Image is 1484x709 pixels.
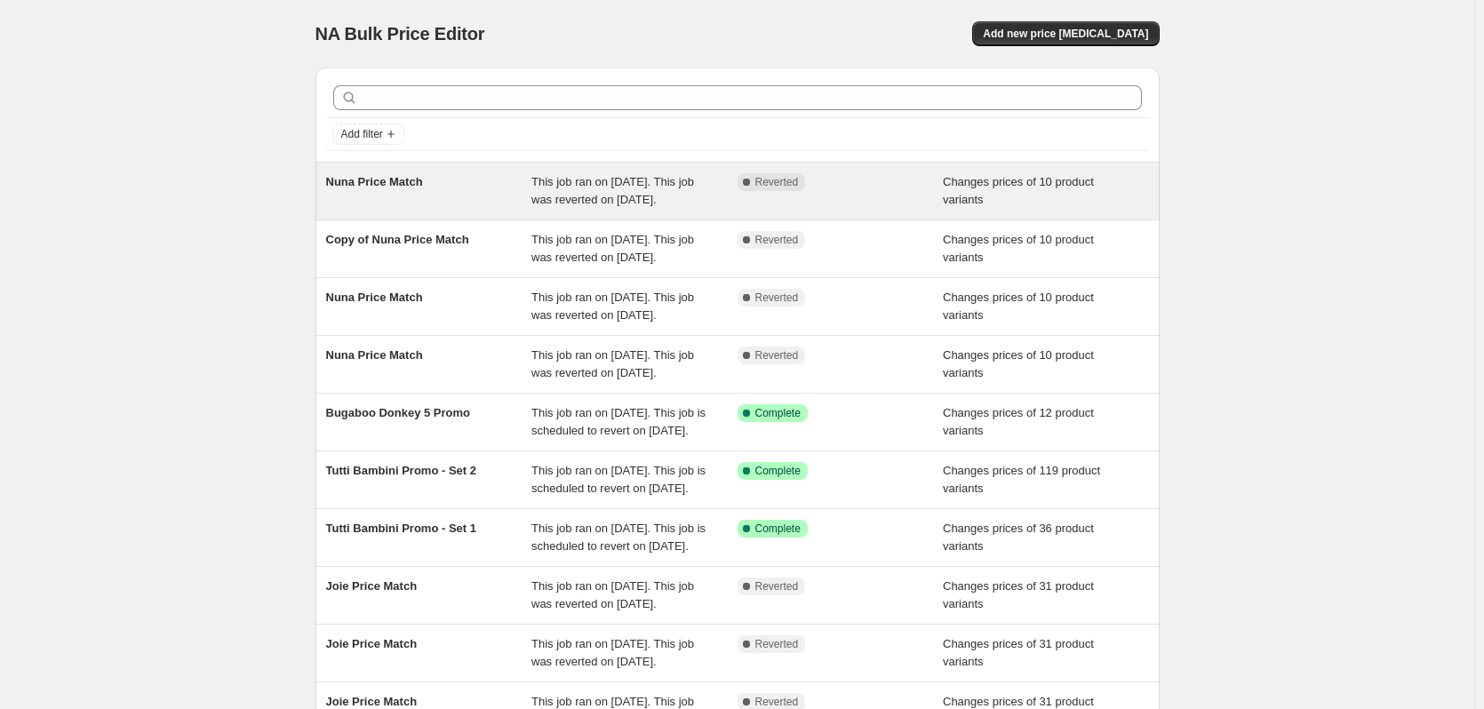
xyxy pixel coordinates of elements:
[755,695,799,709] span: Reverted
[531,579,694,610] span: This job ran on [DATE]. This job was reverted on [DATE].
[943,637,1094,668] span: Changes prices of 31 product variants
[943,175,1094,206] span: Changes prices of 10 product variants
[531,464,706,495] span: This job ran on [DATE]. This job is scheduled to revert on [DATE].
[326,579,418,593] span: Joie Price Match
[326,291,423,304] span: Nuna Price Match
[943,291,1094,322] span: Changes prices of 10 product variants
[531,522,706,553] span: This job ran on [DATE]. This job is scheduled to revert on [DATE].
[333,123,404,145] button: Add filter
[755,291,799,305] span: Reverted
[326,348,423,362] span: Nuna Price Match
[531,406,706,437] span: This job ran on [DATE]. This job is scheduled to revert on [DATE].
[755,406,801,420] span: Complete
[531,291,694,322] span: This job ran on [DATE]. This job was reverted on [DATE].
[531,348,694,379] span: This job ran on [DATE]. This job was reverted on [DATE].
[943,522,1094,553] span: Changes prices of 36 product variants
[326,464,477,477] span: Tutti Bambini Promo - Set 2
[755,464,801,478] span: Complete
[943,464,1100,495] span: Changes prices of 119 product variants
[755,579,799,593] span: Reverted
[755,637,799,651] span: Reverted
[531,175,694,206] span: This job ran on [DATE]. This job was reverted on [DATE].
[943,579,1094,610] span: Changes prices of 31 product variants
[972,21,1159,46] button: Add new price [MEDICAL_DATA]
[943,348,1094,379] span: Changes prices of 10 product variants
[943,406,1094,437] span: Changes prices of 12 product variants
[531,637,694,668] span: This job ran on [DATE]. This job was reverted on [DATE].
[326,406,471,419] span: Bugaboo Donkey 5 Promo
[755,233,799,247] span: Reverted
[755,522,801,536] span: Complete
[341,127,383,141] span: Add filter
[326,233,469,246] span: Copy of Nuna Price Match
[755,348,799,362] span: Reverted
[943,233,1094,264] span: Changes prices of 10 product variants
[755,175,799,189] span: Reverted
[326,637,418,650] span: Joie Price Match
[531,233,694,264] span: This job ran on [DATE]. This job was reverted on [DATE].
[326,175,423,188] span: Nuna Price Match
[326,522,477,535] span: Tutti Bambini Promo - Set 1
[326,695,418,708] span: Joie Price Match
[983,27,1148,41] span: Add new price [MEDICAL_DATA]
[315,24,485,44] span: NA Bulk Price Editor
